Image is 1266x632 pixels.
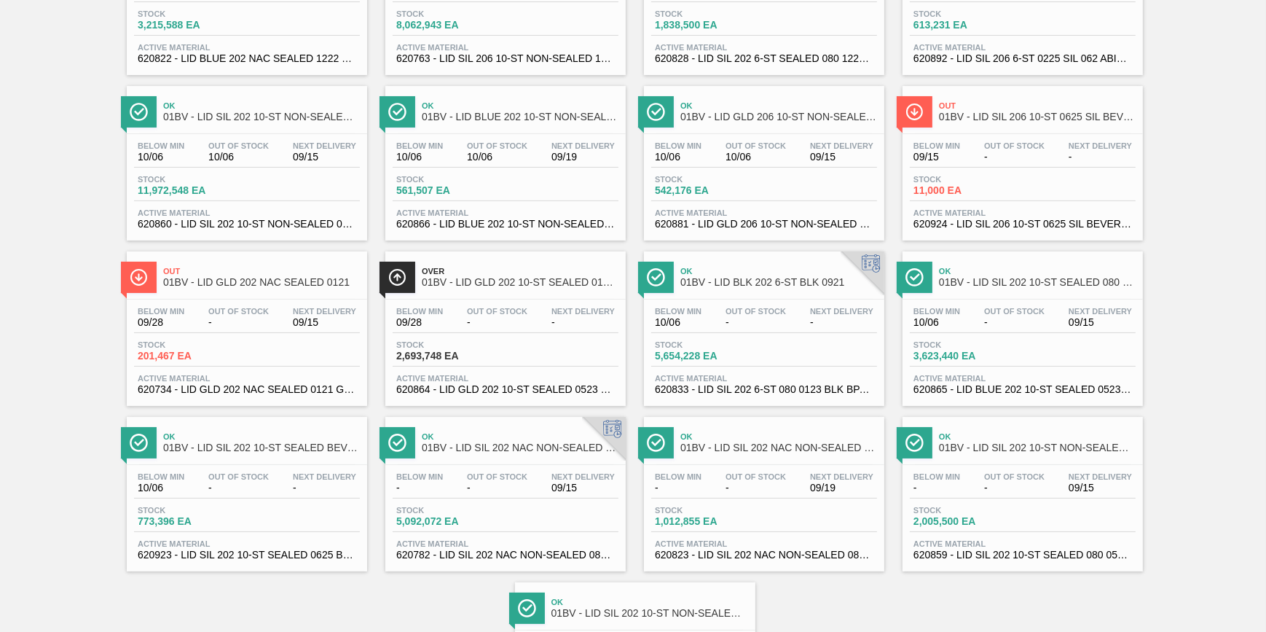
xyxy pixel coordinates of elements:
[913,516,1015,527] span: 2,005,500 EA
[396,340,498,349] span: Stock
[467,141,527,150] span: Out Of Stock
[655,43,873,52] span: Active Material
[138,483,184,493] span: 10/06
[984,152,1045,163] span: -
[655,208,873,217] span: Active Material
[655,483,701,493] span: -
[396,53,615,64] span: 620763 - LID SIL 206 10-ST NON-SEALED 1021 SIL 0.
[939,112,1136,122] span: 01BV - LID SIL 206 10-ST 0625 SIL BEVERAGE W 06
[163,432,360,441] span: Ok
[116,241,374,406] a: ÍconeOut01BV - LID GLD 202 NAC SEALED 0121Below Min09/28Out Of Stock-Next Delivery09/15Stock201,4...
[163,112,360,122] span: 01BV - LID SIL 202 10-ST NON-SEALED SI
[913,483,960,493] span: -
[655,550,873,561] span: 620823 - LID SIL 202 NAC NON-SEALED 080 1222 RED
[396,185,498,196] span: 561,507 EA
[892,75,1150,241] a: ÍconeOut01BV - LID SIL 206 10-ST 0625 SIL BEVERAGE W 06Below Min09/15Out Of Stock-Next Delivery-S...
[913,185,1015,196] span: 11,000 EA
[1069,307,1132,316] span: Next Delivery
[726,472,786,481] span: Out Of Stock
[293,307,356,316] span: Next Delivery
[551,307,615,316] span: Next Delivery
[138,53,356,64] span: 620822 - LID BLUE 202 NAC SEALED 1222 BLU DIE EPO
[138,550,356,561] span: 620923 - LID SIL 202 10-ST SEALED 0625 BEVERAGE W
[655,175,757,184] span: Stock
[467,317,527,328] span: -
[396,351,498,362] span: 2,693,748 EA
[680,277,877,288] span: 01BV - LID BLK 202 6-ST BLK 0921
[939,432,1136,441] span: Ok
[633,406,892,571] a: ÍconeOk01BV - LID SIL 202 NAC NON-SEALED 080 0215 REDBelow Min-Out Of Stock-Next Delivery09/19Sto...
[138,9,240,18] span: Stock
[680,112,877,122] span: 01BV - LID GLD 206 10-ST NON-SEALED 0121 GLD BA
[396,317,443,328] span: 09/28
[130,103,148,121] img: Ícone
[810,307,873,316] span: Next Delivery
[905,434,924,452] img: Ícone
[913,53,1132,64] span: 620892 - LID SIL 206 6-ST 0225 SIL 062 ABICNL 03/
[396,141,443,150] span: Below Min
[551,317,615,328] span: -
[1069,317,1132,328] span: 09/15
[905,268,924,286] img: Ícone
[138,219,356,230] span: 620860 - LID SIL 202 10-ST NON-SEALED 080 0523 SI
[293,472,356,481] span: Next Delivery
[984,472,1045,481] span: Out Of Stock
[1069,472,1132,481] span: Next Delivery
[208,317,269,328] span: -
[293,152,356,163] span: 09/15
[810,152,873,163] span: 09/15
[551,608,748,619] span: 01BV - LID SIL 202 10-ST NON-SEALED RE
[655,472,701,481] span: Below Min
[208,483,269,493] span: -
[388,268,406,286] img: Ícone
[633,241,892,406] a: ÍconeOk01BV - LID BLK 202 6-ST BLK 0921Below Min10/06Out Of Stock-Next Delivery-Stock5,654,228 EA...
[655,340,757,349] span: Stock
[913,472,960,481] span: Below Min
[984,317,1045,328] span: -
[655,9,757,18] span: Stock
[396,20,498,31] span: 8,062,943 EA
[374,75,633,241] a: ÍconeOk01BV - LID BLUE 202 10-ST NON-SEALED BLU 0322Below Min10/06Out Of Stock10/06Next Delivery0...
[138,351,240,362] span: 201,467 EA
[810,472,873,481] span: Next Delivery
[422,267,618,276] span: Over
[396,175,498,184] span: Stock
[913,374,1132,383] span: Active Material
[680,442,877,453] span: 01BV - LID SIL 202 NAC NON-SEALED 080 0215 RED
[138,141,184,150] span: Below Min
[396,539,615,548] span: Active Material
[467,307,527,316] span: Out Of Stock
[726,483,786,493] span: -
[655,141,701,150] span: Below Min
[892,241,1150,406] a: ÍconeOk01BV - LID SIL 202 10-ST SEALED 080 0618 ULT 06Below Min10/06Out Of Stock-Next Delivery09/...
[388,434,406,452] img: Ícone
[374,406,633,571] a: ÍconeOk01BV - LID SIL 202 NAC NON-SEALED 080 0514 SILBelow Min-Out Of Stock-Next Delivery09/15Sto...
[680,101,877,110] span: Ok
[939,101,1136,110] span: Out
[396,307,443,316] span: Below Min
[655,506,757,515] span: Stock
[655,539,873,548] span: Active Material
[293,483,356,493] span: -
[396,483,443,493] span: -
[422,112,618,122] span: 01BV - LID BLUE 202 10-ST NON-SEALED BLU 0322
[138,20,240,31] span: 3,215,588 EA
[913,317,960,328] span: 10/06
[467,152,527,163] span: 10/06
[374,241,633,406] a: ÍconeOver01BV - LID GLD 202 10-ST SEALED 0121 GLD BALL 0Below Min09/28Out Of Stock-Next Delivery-...
[984,483,1045,493] span: -
[726,141,786,150] span: Out Of Stock
[208,141,269,150] span: Out Of Stock
[984,307,1045,316] span: Out Of Stock
[422,277,618,288] span: 01BV - LID GLD 202 10-ST SEALED 0121 GLD BALL 0
[396,374,615,383] span: Active Material
[396,472,443,481] span: Below Min
[655,20,757,31] span: 1,838,500 EA
[130,434,148,452] img: Ícone
[467,483,527,493] span: -
[518,599,536,617] img: Ícone
[655,374,873,383] span: Active Material
[116,406,374,571] a: ÍconeOk01BV - LID SIL 202 10-ST SEALED BEVERAGE WGTBelow Min10/06Out Of Stock-Next Delivery-Stock...
[984,141,1045,150] span: Out Of Stock
[647,268,665,286] img: Ícone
